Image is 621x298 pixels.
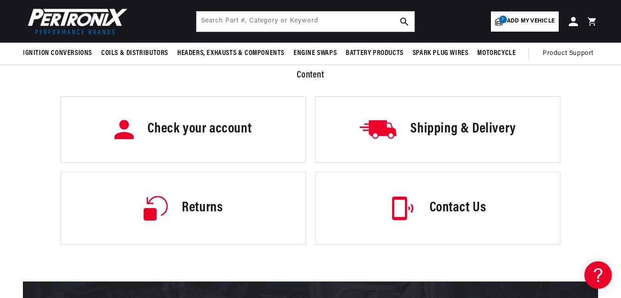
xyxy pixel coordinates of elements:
[60,172,306,245] a: Returns Returns
[196,11,414,32] input: Search Part #, Category or Keyword
[147,120,251,139] h3: Check your account
[97,43,173,64] summary: Coils & Distributors
[341,43,408,64] summary: Battery Products
[394,11,414,32] button: search button
[408,43,473,64] summary: Spark Plug Wires
[491,11,559,32] a: 1Add my vehicle
[101,49,168,58] span: Coils & Distributors
[177,49,284,58] span: Headers, Exhausts & Components
[60,96,306,163] a: Check your account Check your account
[499,16,507,23] span: 1
[114,120,134,139] img: Check your account
[410,120,516,139] h3: Shipping & Delivery
[360,120,397,139] img: Shipping & Delivery
[173,43,289,64] summary: Headers, Exhausts & Components
[315,96,561,163] a: Shipping & Delivery Shipping & Delivery
[182,199,223,218] h3: Returns
[294,49,337,58] span: Engine Swaps
[390,195,416,221] img: Contact Us
[543,49,594,59] span: Product Support
[477,49,516,58] span: Motorcycle
[543,43,598,65] summary: Product Support
[507,17,555,26] span: Add my vehicle
[23,49,92,58] span: Ignition Conversions
[23,6,128,37] img: Pertronix
[297,71,324,80] span: Content
[346,49,403,58] span: Battery Products
[289,43,341,64] summary: Engine Swaps
[315,172,561,245] a: Contact Us Contact Us
[473,43,520,64] summary: Motorcycle
[413,49,468,58] span: Spark Plug Wires
[143,196,168,221] img: Returns
[430,199,486,218] h3: Contact Us
[23,43,97,64] summary: Ignition Conversions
